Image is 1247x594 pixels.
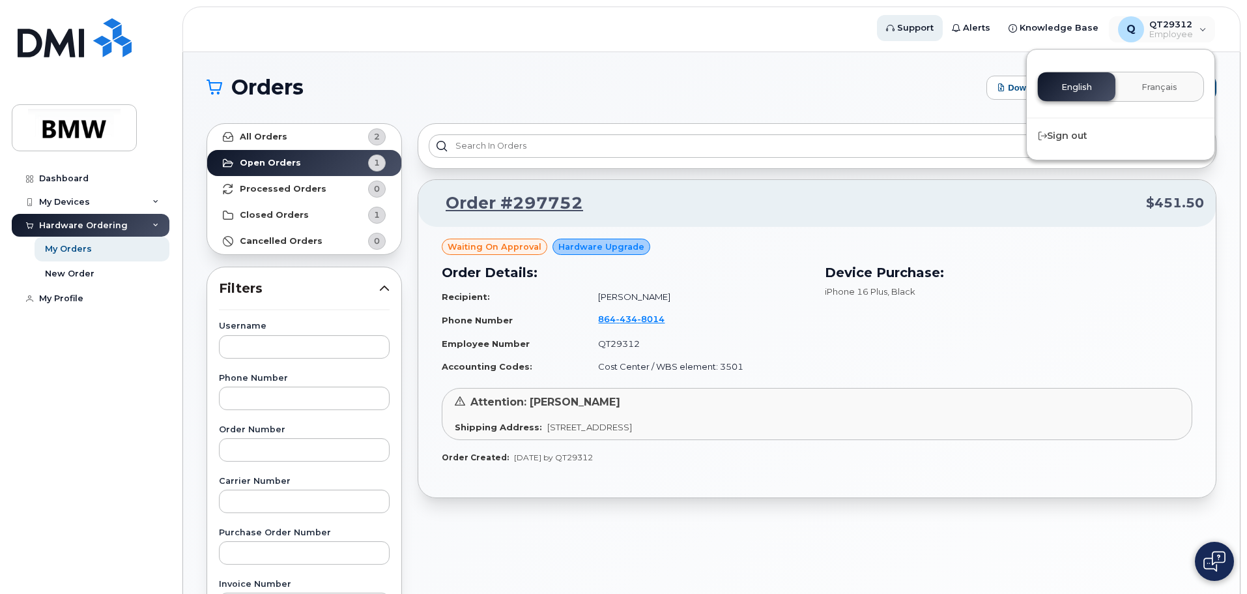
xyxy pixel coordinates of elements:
[231,78,304,97] span: Orders
[448,241,541,253] span: Waiting On Approval
[586,286,809,308] td: [PERSON_NAME]
[442,453,509,462] strong: Order Created:
[547,422,632,432] span: [STREET_ADDRESS]
[616,314,637,324] span: 434
[887,286,915,297] span: , Black
[1203,551,1225,572] img: Open chat
[374,235,380,247] span: 0
[219,580,390,589] label: Invoice Number
[586,355,809,378] td: Cost Center / WBS element: 3501
[429,134,1205,158] input: Search in orders
[374,209,380,221] span: 1
[240,236,322,246] strong: Cancelled Orders
[442,263,809,282] h3: Order Details:
[219,477,390,486] label: Carrier Number
[825,286,887,297] span: iPhone 16 Plus
[442,291,490,302] strong: Recipient:
[219,529,390,537] label: Purchase Order Number
[986,76,1114,100] button: Download Excel Report
[1027,124,1214,148] div: Sign out
[240,184,326,194] strong: Processed Orders
[514,453,593,462] span: [DATE] by QT29312
[586,333,809,355] td: QT29312
[442,315,513,325] strong: Phone Number
[240,210,309,220] strong: Closed Orders
[558,241,644,253] span: Hardware Upgrade
[207,176,401,202] a: Processed Orders0
[219,374,390,383] label: Phone Number
[825,263,1192,282] h3: Device Purchase:
[219,426,390,434] label: Order Number
[374,183,380,195] span: 0
[470,396,620,408] span: Attention: [PERSON_NAME]
[455,422,542,432] strong: Shipping Address:
[219,279,379,298] span: Filters
[598,314,665,324] span: 864
[207,124,401,150] a: All Orders2
[637,314,665,324] span: 8014
[442,361,532,372] strong: Accounting Codes:
[598,314,680,324] a: 8644348014
[1146,194,1204,213] span: $451.50
[240,132,287,142] strong: All Orders
[207,150,401,176] a: Open Orders1
[219,322,390,331] label: Username
[430,192,583,215] a: Order #297752
[442,338,530,349] strong: Employee Number
[207,228,401,254] a: Cancelled Orders0
[374,156,380,169] span: 1
[374,130,380,143] span: 2
[207,202,401,228] a: Closed Orders1
[240,158,301,168] strong: Open Orders
[1141,82,1177,93] span: Français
